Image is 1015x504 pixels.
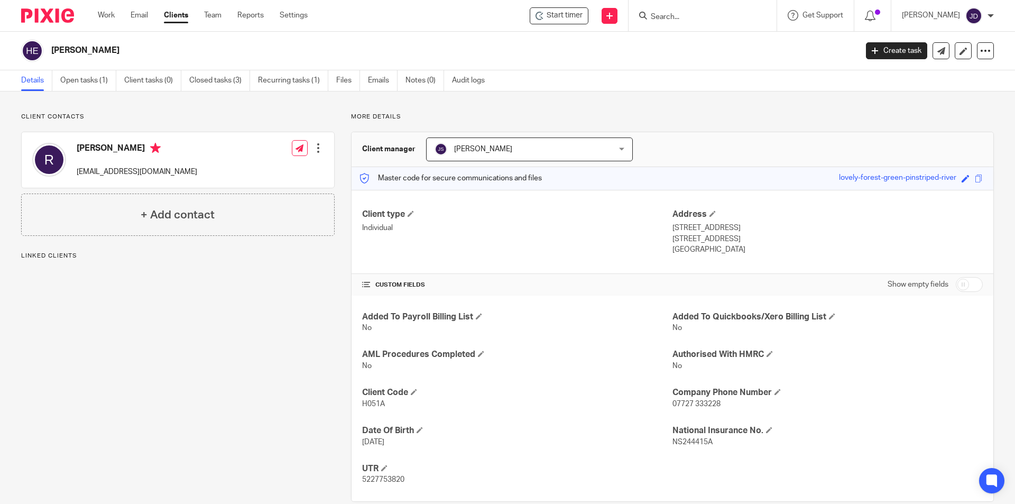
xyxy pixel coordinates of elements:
h4: Client Code [362,387,672,398]
p: [GEOGRAPHIC_DATA] [672,244,983,255]
div: lovely-forest-green-pinstriped-river [839,172,956,185]
a: Emails [368,70,398,91]
span: NS244415A [672,438,713,446]
h4: Date Of Birth [362,425,672,436]
input: Search [650,13,745,22]
span: [PERSON_NAME] [454,145,512,153]
a: Work [98,10,115,21]
a: Closed tasks (3) [189,70,250,91]
h4: Company Phone Number [672,387,983,398]
span: No [672,362,682,370]
a: Files [336,70,360,91]
span: 07727 333228 [672,400,721,408]
h2: [PERSON_NAME] [51,45,690,56]
span: [DATE] [362,438,384,446]
a: Create task [866,42,927,59]
a: Settings [280,10,308,21]
h4: [PERSON_NAME] [77,143,197,156]
p: Individual [362,223,672,233]
span: No [362,362,372,370]
h4: UTR [362,463,672,474]
span: Start timer [547,10,583,21]
h4: National Insurance No. [672,425,983,436]
a: Clients [164,10,188,21]
img: svg%3E [965,7,982,24]
p: Linked clients [21,252,335,260]
a: Reports [237,10,264,21]
p: [STREET_ADDRESS] [672,234,983,244]
a: Recurring tasks (1) [258,70,328,91]
h4: Address [672,209,983,220]
i: Primary [150,143,161,153]
a: Notes (0) [405,70,444,91]
span: No [672,324,682,332]
h4: Added To Payroll Billing List [362,311,672,323]
h4: Authorised With HMRC [672,349,983,360]
h4: + Add contact [141,207,215,223]
p: [STREET_ADDRESS] [672,223,983,233]
img: svg%3E [32,143,66,177]
p: [EMAIL_ADDRESS][DOMAIN_NAME] [77,167,197,177]
p: [PERSON_NAME] [902,10,960,21]
img: svg%3E [21,40,43,62]
span: 5227753820 [362,476,404,483]
img: Pixie [21,8,74,23]
a: Team [204,10,222,21]
p: More details [351,113,994,121]
label: Show empty fields [888,279,948,290]
h4: Added To Quickbooks/Xero Billing List [672,311,983,323]
span: No [362,324,372,332]
a: Open tasks (1) [60,70,116,91]
span: H051A [362,400,385,408]
img: svg%3E [435,143,447,155]
a: Client tasks (0) [124,70,181,91]
a: Email [131,10,148,21]
h4: CUSTOM FIELDS [362,281,672,289]
span: Get Support [802,12,843,19]
p: Master code for secure communications and files [359,173,542,184]
a: Audit logs [452,70,493,91]
p: Client contacts [21,113,335,121]
div: Hyde, Roger Eugene [530,7,588,24]
h4: AML Procedures Completed [362,349,672,360]
h4: Client type [362,209,672,220]
a: Details [21,70,52,91]
h3: Client manager [362,144,416,154]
